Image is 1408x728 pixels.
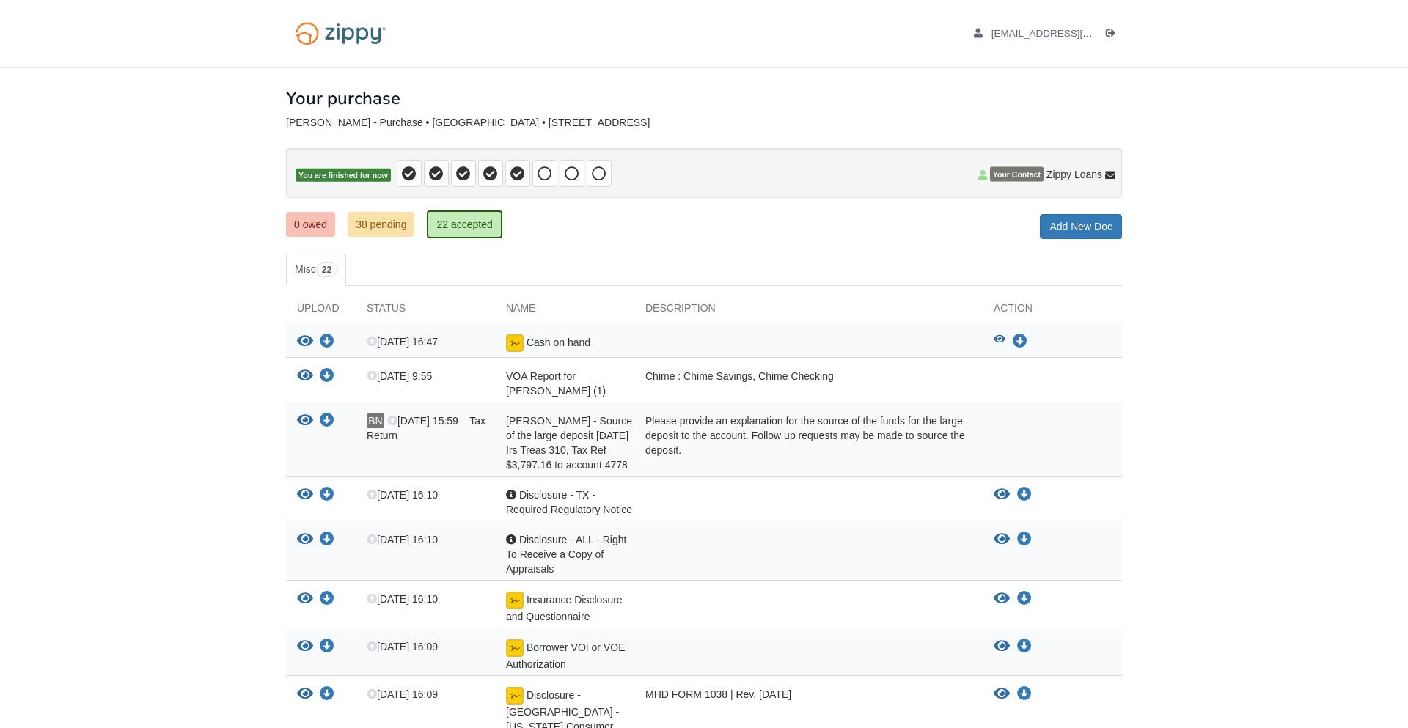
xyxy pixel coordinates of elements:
[1017,593,1032,605] a: Download Insurance Disclosure and Questionnaire
[506,334,524,352] img: Document accepted
[286,89,400,108] h1: Your purchase
[1017,534,1032,545] a: Download Disclosure - ALL - Right To Receive a Copy of Appraisals
[367,593,438,605] span: [DATE] 16:10
[495,301,634,323] div: Name
[320,594,334,606] a: Download Insurance Disclosure and Questionnaire
[367,534,438,545] span: [DATE] 16:10
[1046,167,1102,182] span: Zippy Loans
[297,592,313,607] button: View Insurance Disclosure and Questionnaire
[297,532,313,548] button: View Disclosure - ALL - Right To Receive a Copy of Appraisals
[297,488,313,503] button: View Disclosure - TX - Required Regulatory Notice
[994,532,1010,547] button: View Disclosure - ALL - Right To Receive a Copy of Appraisals
[297,334,313,350] button: View Cash on hand
[286,212,335,237] a: 0 owed
[1017,641,1032,652] a: Download Borrower VOI or VOE Authorization
[367,370,432,382] span: [DATE] 9:55
[367,415,485,441] span: [DATE] 15:59 – Tax Return
[991,28,1159,39] span: brittanynolan30@gmail.com
[316,262,337,277] span: 22
[994,488,1010,502] button: View Disclosure - TX - Required Regulatory Notice
[367,413,384,428] span: BN
[506,415,632,471] span: [PERSON_NAME] - Source of the large deposit [DATE] Irs Treas 310, Tax Ref $3,797.16 to account 4778
[506,594,623,622] span: Insurance Disclosure and Questionnaire
[320,337,334,348] a: Download Cash on hand
[286,117,1122,129] div: [PERSON_NAME] - Purchase • [GEOGRAPHIC_DATA] • [STREET_ADDRESS]
[367,489,438,501] span: [DATE] 16:10
[297,687,313,702] button: View Disclosure - TX - Texas Consumer Disclosure 1038
[320,534,334,546] a: Download Disclosure - ALL - Right To Receive a Copy of Appraisals
[506,370,606,397] span: VOA Report for [PERSON_NAME] (1)
[506,687,524,705] img: Document accepted
[286,15,395,52] img: Logo
[994,639,1010,654] button: View Borrower VOI or VOE Authorization
[320,641,334,653] a: Download Borrower VOI or VOE Authorization
[296,169,391,183] span: You are finished for now
[1013,336,1027,348] a: Download Cash on hand
[367,336,438,348] span: [DATE] 16:47
[506,641,625,670] span: Borrower VOI or VOE Authorization
[983,301,1122,323] div: Action
[1040,214,1122,239] a: Add New Doc
[994,592,1010,606] button: View Insurance Disclosure and Questionnaire
[367,688,438,700] span: [DATE] 16:09
[506,639,524,657] img: Document accepted
[506,489,632,515] span: Disclosure - TX - Required Regulatory Notice
[286,301,356,323] div: Upload
[286,254,346,286] a: Misc
[506,534,626,575] span: Disclosure - ALL - Right To Receive a Copy of Appraisals
[1017,489,1032,501] a: Download Disclosure - TX - Required Regulatory Notice
[297,639,313,655] button: View Borrower VOI or VOE Authorization
[320,416,334,427] a: Download Brittney Nolan - Source of the large deposit July 25, 2025 Irs Treas 310, Tax Ref $3,797...
[348,212,414,237] a: 38 pending
[634,301,983,323] div: Description
[427,210,502,238] a: 22 accepted
[320,689,334,701] a: Download Disclosure - TX - Texas Consumer Disclosure 1038
[634,413,983,472] div: Please provide an explanation for the source of the funds for the large deposit to the account. F...
[297,369,313,384] button: View VOA Report for Brittney Nolan (1)
[974,28,1159,43] a: edit profile
[320,371,334,383] a: Download VOA Report for Brittney Nolan (1)
[506,592,524,609] img: Document accepted
[994,687,1010,702] button: View Disclosure - TX - Texas Consumer Disclosure 1038
[356,301,495,323] div: Status
[990,167,1044,182] span: Your Contact
[1017,688,1032,700] a: Download Disclosure - TX - Texas Consumer Disclosure 1038
[527,337,590,348] span: Cash on hand
[994,334,1005,349] button: View Cash on hand
[367,641,438,652] span: [DATE] 16:09
[1106,28,1122,43] a: Log out
[320,490,334,501] a: Download Disclosure - TX - Required Regulatory Notice
[634,369,983,398] div: Chime : Chime Savings, Chime Checking
[297,413,313,429] button: View Brittney Nolan - Source of the large deposit July 25, 2025 Irs Treas 310, Tax Ref $3,797.16 ...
